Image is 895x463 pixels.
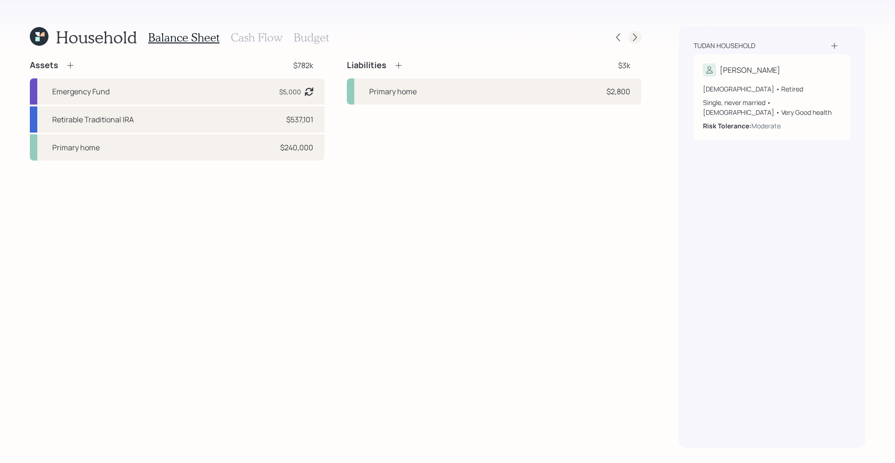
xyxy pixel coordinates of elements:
h3: Balance Sheet [148,31,220,44]
div: $2,800 [606,86,630,97]
div: $240,000 [280,142,313,153]
div: Tudan household [694,41,755,50]
div: Primary home [369,86,417,97]
h1: Household [56,27,137,47]
h4: Assets [30,60,58,70]
h4: Liabilities [347,60,386,70]
div: $3k [618,60,630,71]
div: $5,000 [279,87,301,97]
div: Moderate [751,121,781,131]
div: $537,101 [286,114,313,125]
div: Single, never married • [DEMOGRAPHIC_DATA] • Very Good health [703,98,841,117]
div: [PERSON_NAME] [720,64,780,76]
div: [DEMOGRAPHIC_DATA] • Retired [703,84,841,94]
div: Retirable Traditional IRA [52,114,134,125]
div: $782k [293,60,313,71]
h3: Budget [294,31,329,44]
div: Emergency Fund [52,86,110,97]
b: Risk Tolerance: [703,121,751,130]
div: Primary home [52,142,100,153]
h3: Cash Flow [231,31,282,44]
